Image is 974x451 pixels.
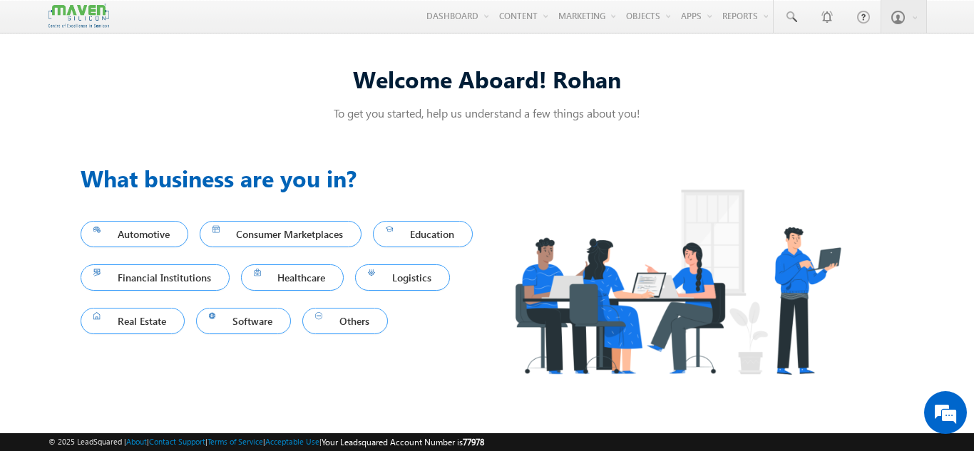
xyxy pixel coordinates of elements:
[93,268,217,287] span: Financial Institutions
[254,268,332,287] span: Healthcare
[368,268,437,287] span: Logistics
[93,224,175,244] span: Automotive
[265,437,319,446] a: Acceptable Use
[149,437,205,446] a: Contact Support
[81,105,893,120] p: To get you started, help us understand a few things about you!
[48,4,108,28] img: Custom Logo
[81,161,487,195] h3: What business are you in?
[315,311,375,331] span: Others
[48,435,484,449] span: © 2025 LeadSquared | | | | |
[207,437,263,446] a: Terms of Service
[487,161,868,403] img: Industry.png
[126,437,147,446] a: About
[81,63,893,94] div: Welcome Aboard! Rohan
[386,224,460,244] span: Education
[322,437,484,447] span: Your Leadsquared Account Number is
[93,311,172,331] span: Real Estate
[209,311,279,331] span: Software
[212,224,349,244] span: Consumer Marketplaces
[463,437,484,447] span: 77978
